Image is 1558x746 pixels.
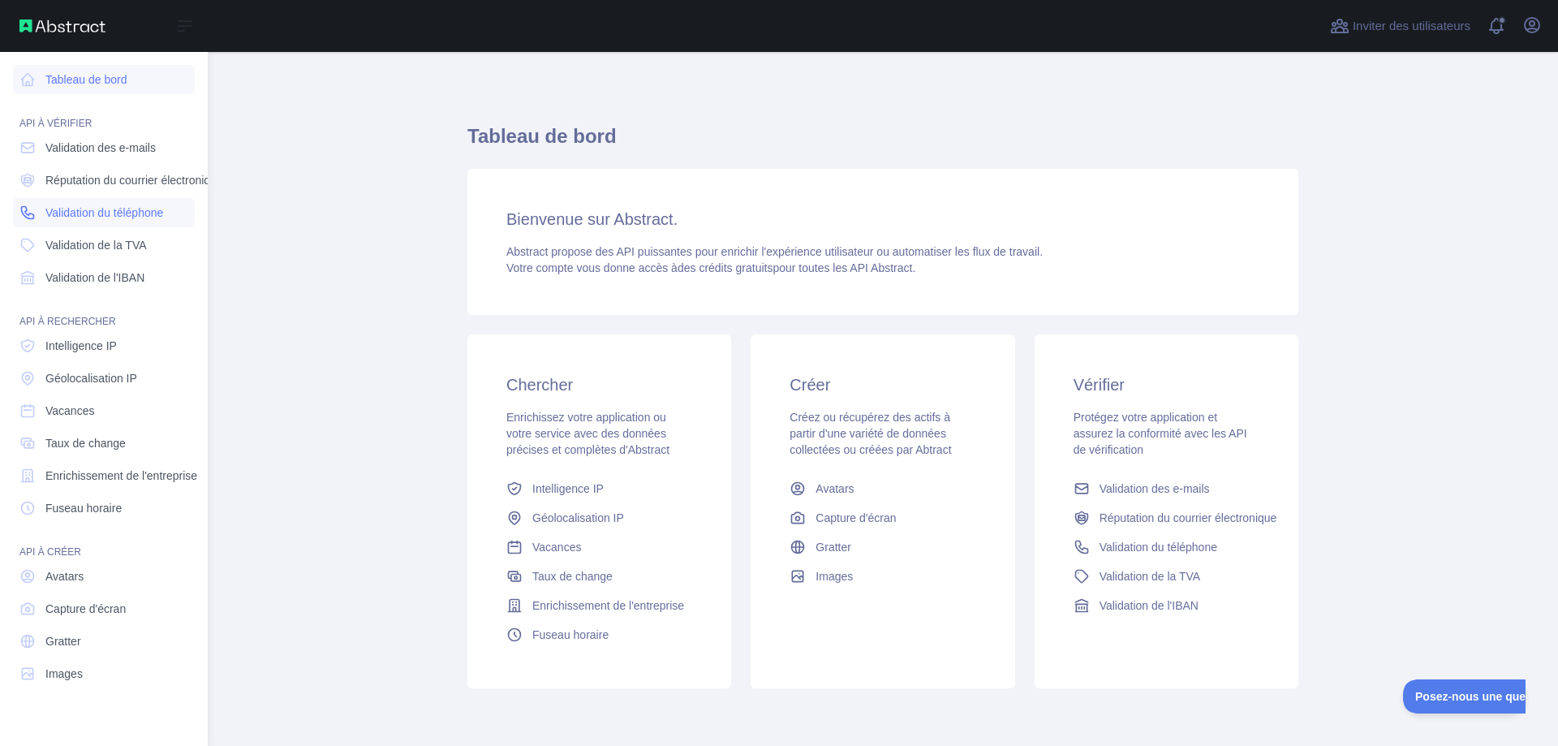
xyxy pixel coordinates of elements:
a: Réputation du courrier électronique [13,166,195,195]
font: Enrichissement de l'entreprise [532,599,684,612]
a: Validation de la TVA [1067,562,1266,591]
font: des crédits gratuits [678,261,773,274]
a: Fuseau horaire [13,494,195,523]
font: API À VÉRIFIER [19,118,92,129]
font: Validation du téléphone [45,206,163,219]
font: API À RECHERCHER [19,316,116,327]
font: Tableau de bord [45,73,127,86]
img: API abstraite [19,19,105,32]
font: Taux de change [45,437,126,450]
a: Validation de l'IBAN [13,263,195,292]
font: Inviter des utilisateurs [1353,19,1470,32]
font: Bienvenue sur Abstract. [506,210,678,228]
a: Validation de la TVA [13,231,195,260]
font: Enrichissez votre application ou votre service avec des données précises et complètes d'Abstract [506,411,669,456]
font: pour toutes les API Abstract. [773,261,915,274]
font: Réputation du courrier électronique [45,174,223,187]
font: Images [45,667,83,680]
font: Vérifier [1074,376,1125,394]
a: Validation du téléphone [13,198,195,227]
font: Images [816,570,853,583]
font: Validation de l'IBAN [1100,599,1199,612]
a: Gratter [13,627,195,656]
a: Capture d'écran [783,503,982,533]
font: Intelligence IP [532,482,604,495]
a: Validation du téléphone [1067,533,1266,562]
font: Créer [790,376,830,394]
font: Géolocalisation IP [532,511,624,524]
font: Validation des e-mails [45,141,156,154]
font: Protégez votre application et assurez la conformité avec les API de vérification [1074,411,1247,456]
a: Géolocalisation IP [13,364,195,393]
font: Avatars [816,482,854,495]
font: Vacances [532,541,581,554]
font: API À CRÉER [19,546,81,558]
font: Posez-nous une question [12,11,150,24]
font: Gratter [816,541,851,554]
font: Validation de la TVA [45,239,147,252]
iframe: Basculer le support client [1403,679,1526,714]
font: Capture d'écran [816,511,896,524]
a: Avatars [13,562,195,591]
a: Images [783,562,982,591]
a: Taux de change [13,429,195,458]
a: Validation de l'IBAN [1067,591,1266,620]
font: Fuseau horaire [45,502,122,515]
font: Validation de l'IBAN [45,271,144,284]
a: Vacances [500,533,699,562]
a: Capture d'écran [13,594,195,623]
font: Votre compte vous donne accès à [506,261,678,274]
a: Intelligence IP [13,331,195,360]
a: Taux de change [500,562,699,591]
font: Validation de la TVA [1100,570,1201,583]
a: Enrichissement de l'entreprise [13,461,195,490]
font: Fuseau horaire [532,628,609,641]
a: Réputation du courrier électronique [1067,503,1266,533]
font: Validation du téléphone [1100,541,1217,554]
font: Créez ou récupérez des actifs à partir d'une variété de données collectées ou créées par Abtract [790,411,951,456]
font: Intelligence IP [45,339,117,352]
a: Vacances [13,396,195,425]
a: Fuseau horaire [500,620,699,649]
a: Intelligence IP [500,474,699,503]
font: Géolocalisation IP [45,372,137,385]
a: Enrichissement de l'entreprise [500,591,699,620]
font: Avatars [45,570,84,583]
font: Enrichissement de l'entreprise [45,469,197,482]
a: Validation des e-mails [13,133,195,162]
font: Validation des e-mails [1100,482,1210,495]
font: Réputation du courrier électronique [1100,511,1277,524]
font: Tableau de bord [467,125,617,147]
font: Chercher [506,376,573,394]
font: Taux de change [532,570,613,583]
a: Géolocalisation IP [500,503,699,533]
a: Images [13,659,195,688]
font: Vacances [45,404,94,417]
button: Inviter des utilisateurs [1327,13,1474,39]
a: Avatars [783,474,982,503]
font: Gratter [45,635,81,648]
a: Tableau de bord [13,65,195,94]
font: Capture d'écran [45,602,126,615]
a: Gratter [783,533,982,562]
a: Validation des e-mails [1067,474,1266,503]
font: Abstract propose des API puissantes pour enrichir l'expérience utilisateur ou automatiser les flu... [506,245,1043,258]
